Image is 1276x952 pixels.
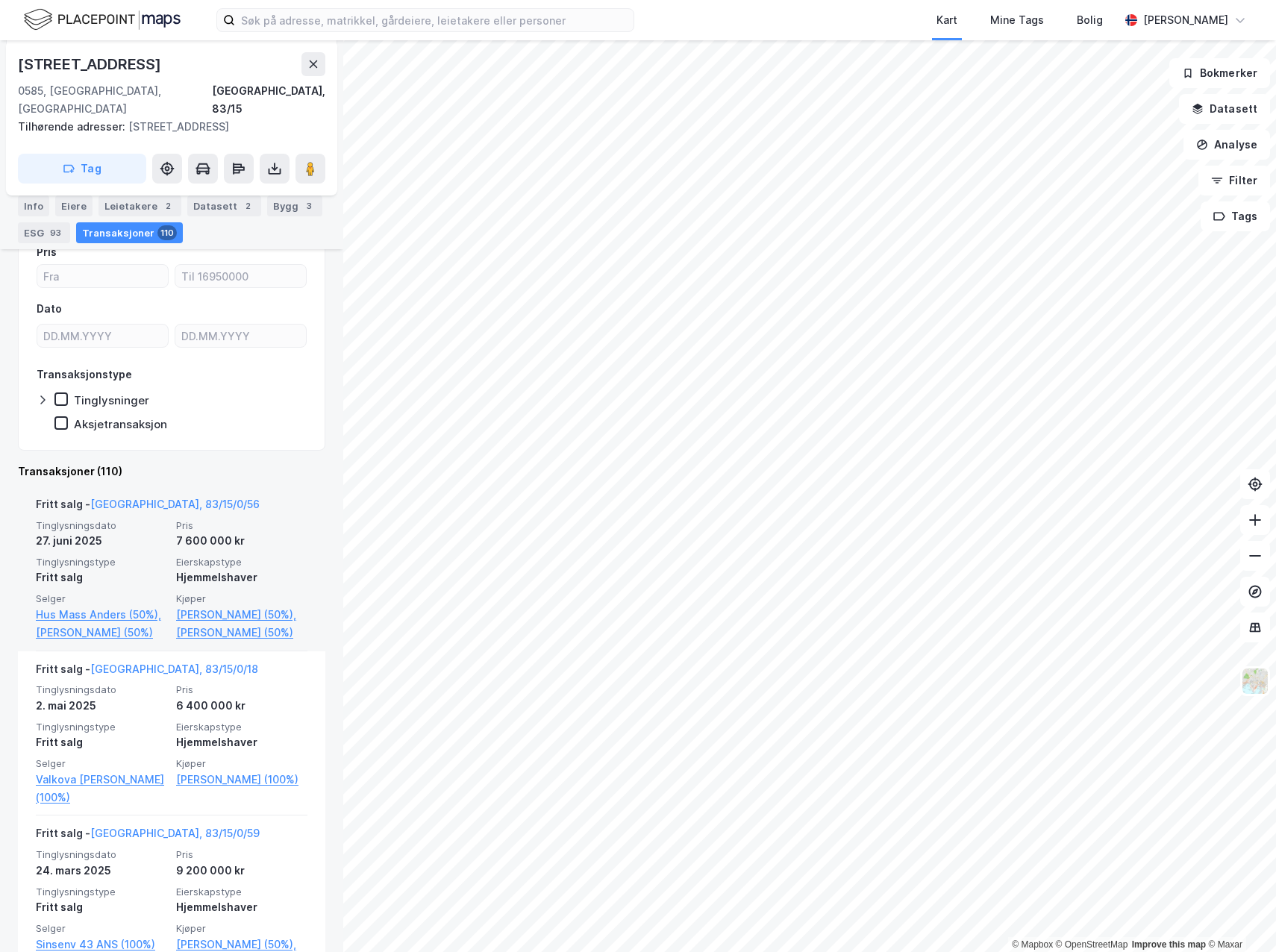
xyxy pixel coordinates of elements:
[176,757,307,770] span: Kjøper
[176,606,307,624] a: [PERSON_NAME] (50%),
[37,366,132,383] div: Transaksjonstype
[212,82,325,118] div: [GEOGRAPHIC_DATA], 83/15
[1179,94,1270,124] button: Datasett
[36,771,167,807] a: Valkova [PERSON_NAME] (100%)
[1183,130,1270,160] button: Analyse
[36,824,260,848] div: Fritt salg -
[98,195,181,216] div: Leietakere
[176,683,307,696] span: Pris
[24,7,181,33] img: logo.f888ab2527a4732fd821a326f86c7f29.svg
[36,848,167,861] span: Tinglysningsdato
[1241,667,1269,695] img: Z
[176,519,307,532] span: Pris
[936,11,957,29] div: Kart
[157,225,177,240] div: 110
[36,519,167,532] span: Tinglysningsdato
[90,663,258,675] a: [GEOGRAPHIC_DATA], 83/15/0/18
[36,922,167,935] span: Selger
[55,195,93,216] div: Eiere
[36,757,167,770] span: Selger
[235,9,634,31] input: Søk på adresse, matrikkel, gårdeiere, leietakere eller personer
[74,417,167,431] div: Aksjetransaksjon
[36,886,167,898] span: Tinglysningstype
[175,325,306,347] input: DD.MM.YYYY
[301,198,316,213] div: 3
[1198,166,1270,195] button: Filter
[176,556,307,569] span: Eierskapstype
[176,862,307,880] div: 9 200 000 kr
[1201,201,1270,231] button: Tags
[187,195,261,216] div: Datasett
[1169,58,1270,88] button: Bokmerker
[76,222,183,243] div: Transaksjoner
[36,733,167,751] div: Fritt salg
[176,898,307,916] div: Hjemmelshaver
[36,592,167,605] span: Selger
[267,195,322,216] div: Bygg
[36,606,167,624] a: Hus Mass Anders (50%),
[160,198,175,213] div: 2
[176,592,307,605] span: Kjøper
[18,463,325,480] div: Transaksjoner (110)
[47,225,64,240] div: 93
[36,569,167,586] div: Fritt salg
[176,721,307,733] span: Eierskapstype
[37,300,62,318] div: Dato
[18,52,164,76] div: [STREET_ADDRESS]
[18,82,212,118] div: 0585, [GEOGRAPHIC_DATA], [GEOGRAPHIC_DATA]
[36,556,167,569] span: Tinglysningstype
[36,862,167,880] div: 24. mars 2025
[176,922,307,935] span: Kjøper
[18,154,146,184] button: Tag
[175,265,306,287] input: Til 16950000
[1012,939,1053,950] a: Mapbox
[36,683,167,696] span: Tinglysningsdato
[176,624,307,642] a: [PERSON_NAME] (50%)
[90,827,260,839] a: [GEOGRAPHIC_DATA], 83/15/0/59
[18,118,313,136] div: [STREET_ADDRESS]
[1143,11,1228,29] div: [PERSON_NAME]
[176,569,307,586] div: Hjemmelshaver
[240,198,255,213] div: 2
[37,265,168,287] input: Fra
[176,697,307,715] div: 6 400 000 kr
[1132,939,1206,950] a: Improve this map
[990,11,1044,29] div: Mine Tags
[1201,880,1276,952] iframe: Chat Widget
[176,886,307,898] span: Eierskapstype
[176,771,307,789] a: [PERSON_NAME] (100%)
[36,532,167,550] div: 27. juni 2025
[18,120,128,133] span: Tilhørende adresser:
[176,532,307,550] div: 7 600 000 kr
[36,660,258,684] div: Fritt salg -
[36,898,167,916] div: Fritt salg
[74,393,149,407] div: Tinglysninger
[36,721,167,733] span: Tinglysningstype
[1056,939,1128,950] a: OpenStreetMap
[36,495,260,519] div: Fritt salg -
[1077,11,1103,29] div: Bolig
[90,498,260,510] a: [GEOGRAPHIC_DATA], 83/15/0/56
[18,195,49,216] div: Info
[36,624,167,642] a: [PERSON_NAME] (50%)
[36,697,167,715] div: 2. mai 2025
[176,733,307,751] div: Hjemmelshaver
[37,325,168,347] input: DD.MM.YYYY
[18,222,70,243] div: ESG
[1201,880,1276,952] div: Kontrollprogram for chat
[37,243,57,261] div: Pris
[176,848,307,861] span: Pris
